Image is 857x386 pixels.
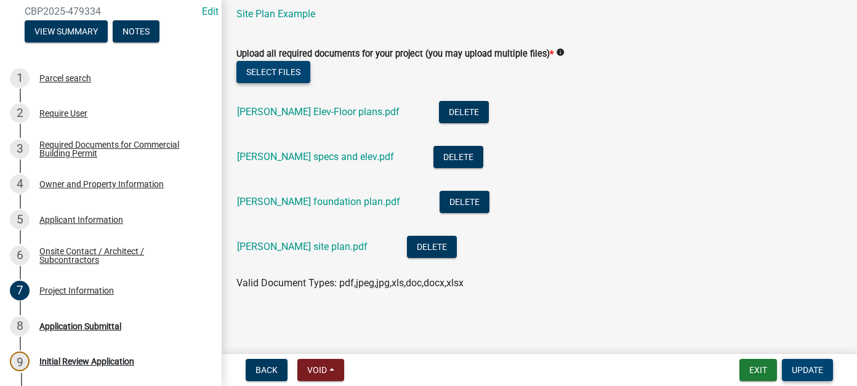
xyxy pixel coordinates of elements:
[237,241,368,252] a: [PERSON_NAME] site plan.pdf
[10,352,30,371] div: 9
[10,246,30,265] div: 6
[39,215,123,224] div: Applicant Information
[202,6,219,17] wm-modal-confirm: Edit Application Number
[556,48,565,57] i: info
[113,27,159,37] wm-modal-confirm: Notes
[439,107,489,119] wm-modal-confirm: Delete Document
[236,8,315,20] a: Site Plan Example
[113,20,159,42] button: Notes
[433,152,483,164] wm-modal-confirm: Delete Document
[440,197,489,209] wm-modal-confirm: Delete Document
[407,242,457,254] wm-modal-confirm: Delete Document
[39,109,87,118] div: Require User
[255,365,278,375] span: Back
[439,101,489,123] button: Delete
[307,365,327,375] span: Void
[236,277,464,289] span: Valid Document Types: pdf,jpeg,jpg,xls,doc,docx,xlsx
[39,322,121,331] div: Application Submittal
[39,247,202,264] div: Onsite Contact / Architect / Subcontractors
[792,365,823,375] span: Update
[202,6,219,17] a: Edit
[236,61,310,83] button: Select files
[237,106,400,118] a: [PERSON_NAME] Elev-Floor plans.pdf
[10,68,30,88] div: 1
[10,139,30,159] div: 3
[10,103,30,123] div: 2
[407,236,457,258] button: Delete
[39,286,114,295] div: Project Information
[25,20,108,42] button: View Summary
[39,74,91,82] div: Parcel search
[246,359,288,381] button: Back
[10,174,30,194] div: 4
[297,359,344,381] button: Void
[237,196,400,207] a: [PERSON_NAME] foundation plan.pdf
[236,50,553,58] label: Upload all required documents for your project (you may upload multiple files)
[440,191,489,213] button: Delete
[39,357,134,366] div: Initial Review Application
[10,316,30,336] div: 8
[39,140,202,158] div: Required Documents for Commercial Building Permit
[10,210,30,230] div: 5
[25,27,108,37] wm-modal-confirm: Summary
[10,281,30,300] div: 7
[237,151,394,163] a: [PERSON_NAME] specs and elev.pdf
[739,359,777,381] button: Exit
[782,359,833,381] button: Update
[25,6,197,17] span: CBP2025-479334
[433,146,483,168] button: Delete
[39,180,164,188] div: Owner and Property Information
